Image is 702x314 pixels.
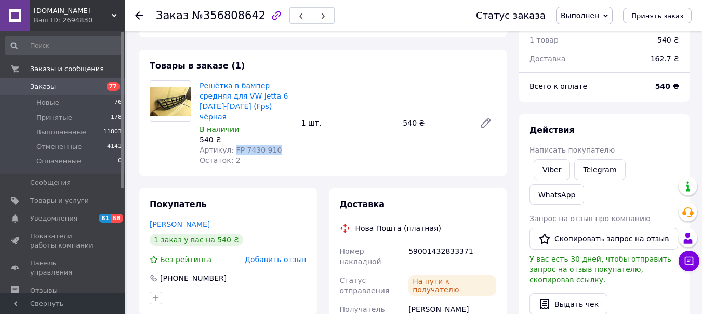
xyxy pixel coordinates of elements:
span: kyzovoptika.com.ua [34,6,112,16]
img: Решётка в бампер средняя для VW Jetta 6 2011-2014 (Fps) чёрная [150,87,191,115]
a: WhatsApp [529,184,584,205]
span: Принять заказ [631,12,683,20]
span: 4141 [107,142,122,152]
span: Статус отправления [340,276,390,295]
div: 162.7 ₴ [644,47,685,70]
div: Статус заказа [476,10,546,21]
span: 81 [99,214,111,223]
span: 76 [114,98,122,107]
span: Выполненные [36,128,86,137]
span: Заказ [156,9,189,22]
div: [PHONE_NUMBER] [159,273,228,283]
b: 540 ₴ [655,82,679,90]
span: Новые [36,98,59,107]
span: Получатель [340,305,385,313]
span: Номер накладной [340,247,381,266]
span: Артикул: FP 7430 910 [200,146,282,154]
span: Заказы и сообщения [30,64,104,74]
span: Выполнен [561,11,599,20]
span: Показатели работы компании [30,231,96,250]
span: Уведомления [30,214,77,223]
span: Написать покупателю [529,146,615,154]
span: У вас есть 30 дней, чтобы отправить запрос на отзыв покупателю, скопировав ссылку. [529,255,671,284]
span: 178 [111,113,122,122]
span: 11803 [103,128,122,137]
span: 0 [118,157,122,166]
span: 1 товар [529,36,559,44]
span: Товары и услуги [30,196,89,206]
span: 68 [111,214,123,223]
div: Нова Пошта (платная) [353,223,444,234]
span: Оплаченные [36,157,81,166]
span: Доставка [340,199,385,209]
button: Принять заказ [623,8,692,23]
span: Без рейтинга [160,255,211,264]
div: На пути к получателю [408,275,496,296]
span: Отзывы [30,286,58,295]
span: Сообщения [30,178,71,187]
span: Доставка [529,54,565,63]
button: Чат с покупателем [679,251,699,271]
div: 1 заказ у вас на 540 ₴ [150,234,243,246]
div: 540 ₴ [399,116,471,130]
span: В наличии [200,125,239,133]
span: Добавить отзыв [245,255,306,264]
span: Остаток: 2 [200,156,241,165]
div: 1 шт. [297,116,399,130]
div: Ваш ID: 2694830 [34,16,125,25]
a: Telegram [574,159,625,180]
span: Товары в заказе (1) [150,61,245,71]
a: Редактировать [475,113,496,133]
a: Решётка в бампер средняя для VW Jetta 6 [DATE]-[DATE] (Fps) чёрная [200,81,288,121]
div: 540 ₴ [200,134,293,145]
input: Поиск [5,36,123,55]
span: Запрос на отзыв про компанию [529,214,651,223]
span: №356808642 [192,9,266,22]
span: 77 [107,82,120,91]
button: Скопировать запрос на отзыв [529,228,678,250]
div: Вернуться назад [135,10,143,21]
span: Всего к оплате [529,82,587,90]
span: Покупатель [150,199,206,209]
div: 59001432833371 [406,242,498,271]
a: [PERSON_NAME] [150,220,210,228]
a: Viber [534,159,570,180]
span: Отмененные [36,142,82,152]
span: Принятые [36,113,72,122]
span: Заказы [30,82,56,91]
div: 540 ₴ [657,35,679,45]
span: Панель управления [30,258,96,277]
span: Действия [529,125,575,135]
